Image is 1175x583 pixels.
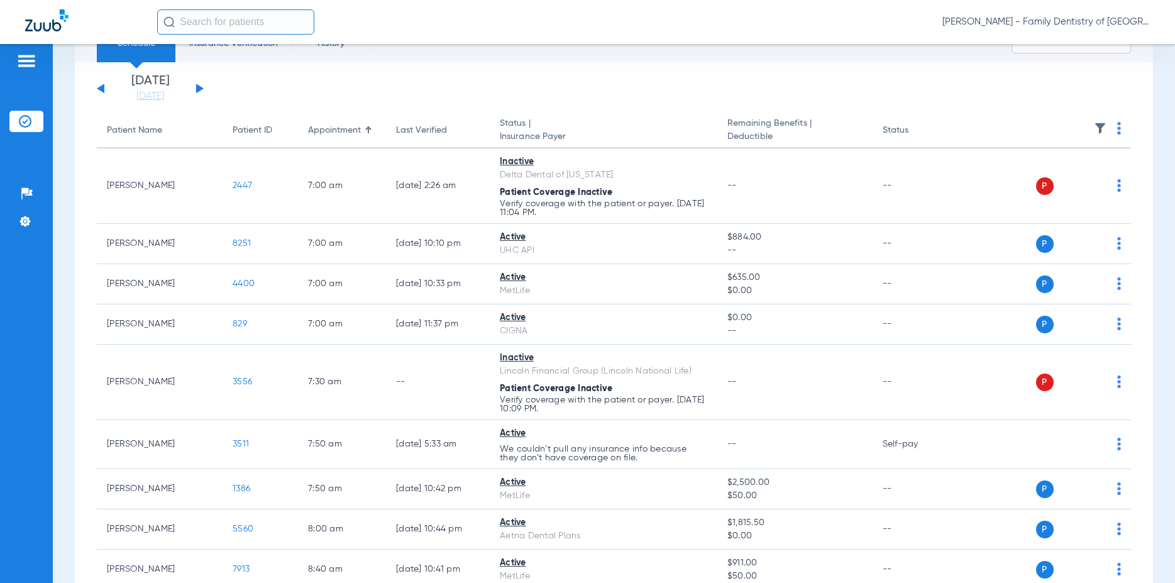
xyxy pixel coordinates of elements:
[16,53,36,69] img: hamburger-icon
[233,319,247,328] span: 829
[500,427,707,440] div: Active
[727,570,863,583] span: $50.00
[233,279,255,288] span: 4400
[308,124,361,137] div: Appointment
[727,557,863,570] span: $911.00
[873,148,957,224] td: --
[97,469,223,509] td: [PERSON_NAME]
[1117,237,1121,250] img: group-dot-blue.svg
[873,469,957,509] td: --
[873,509,957,550] td: --
[107,124,212,137] div: Patient Name
[386,345,490,420] td: --
[500,445,707,462] p: We couldn’t pull any insurance info because they don’t have coverage on file.
[1112,523,1175,583] iframe: Chat Widget
[1117,277,1121,290] img: group-dot-blue.svg
[97,509,223,550] td: [PERSON_NAME]
[386,148,490,224] td: [DATE] 2:26 AM
[873,304,957,345] td: --
[233,124,272,137] div: Patient ID
[157,9,314,35] input: Search for patients
[233,565,250,574] span: 7913
[233,377,252,386] span: 3556
[107,124,162,137] div: Patient Name
[25,9,69,31] img: Zuub Logo
[1036,177,1054,195] span: P
[873,420,957,469] td: Self-pay
[97,420,223,469] td: [PERSON_NAME]
[727,489,863,502] span: $50.00
[1036,316,1054,333] span: P
[298,304,386,345] td: 7:00 AM
[113,75,188,103] li: [DATE]
[386,420,490,469] td: [DATE] 5:33 AM
[386,264,490,304] td: [DATE] 10:33 PM
[97,148,223,224] td: [PERSON_NAME]
[298,509,386,550] td: 8:00 AM
[1094,122,1106,135] img: filter.svg
[727,530,863,543] span: $0.00
[1036,275,1054,293] span: P
[396,124,447,137] div: Last Verified
[500,130,707,143] span: Insurance Payer
[727,271,863,284] span: $635.00
[500,396,707,413] p: Verify coverage with the patient or payer. [DATE] 10:09 PM.
[727,311,863,325] span: $0.00
[500,352,707,365] div: Inactive
[500,188,612,197] span: Patient Coverage Inactive
[1117,375,1121,388] img: group-dot-blue.svg
[500,384,612,393] span: Patient Coverage Inactive
[500,271,707,284] div: Active
[113,90,188,103] a: [DATE]
[233,525,253,533] span: 5560
[942,16,1150,28] span: [PERSON_NAME] - Family Dentistry of [GEOGRAPHIC_DATA]
[500,476,707,489] div: Active
[873,345,957,420] td: --
[500,489,707,502] div: MetLife
[308,124,376,137] div: Appointment
[233,484,250,493] span: 1386
[396,124,480,137] div: Last Verified
[1036,561,1054,579] span: P
[500,570,707,583] div: MetLife
[500,199,707,217] p: Verify coverage with the patient or payer. [DATE] 11:04 PM.
[727,231,863,244] span: $884.00
[727,440,737,448] span: --
[386,469,490,509] td: [DATE] 10:42 PM
[500,530,707,543] div: Aetna Dental Plans
[727,516,863,530] span: $1,815.50
[727,377,737,386] span: --
[97,224,223,264] td: [PERSON_NAME]
[163,16,175,28] img: Search Icon
[500,557,707,570] div: Active
[500,311,707,325] div: Active
[1117,122,1121,135] img: group-dot-blue.svg
[1036,480,1054,498] span: P
[298,345,386,420] td: 7:30 AM
[873,264,957,304] td: --
[386,304,490,345] td: [DATE] 11:37 PM
[1036,374,1054,391] span: P
[500,169,707,182] div: Delta Dental of [US_STATE]
[500,231,707,244] div: Active
[490,113,717,148] th: Status |
[500,284,707,297] div: MetLife
[233,239,251,248] span: 8251
[386,509,490,550] td: [DATE] 10:44 PM
[97,345,223,420] td: [PERSON_NAME]
[500,244,707,257] div: UHC API
[233,440,249,448] span: 3511
[1117,179,1121,192] img: group-dot-blue.svg
[97,264,223,304] td: [PERSON_NAME]
[727,325,863,338] span: --
[298,420,386,469] td: 7:50 AM
[873,224,957,264] td: --
[727,130,863,143] span: Deductible
[298,148,386,224] td: 7:00 AM
[1036,235,1054,253] span: P
[1036,521,1054,538] span: P
[873,113,957,148] th: Status
[500,155,707,169] div: Inactive
[233,181,252,190] span: 2447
